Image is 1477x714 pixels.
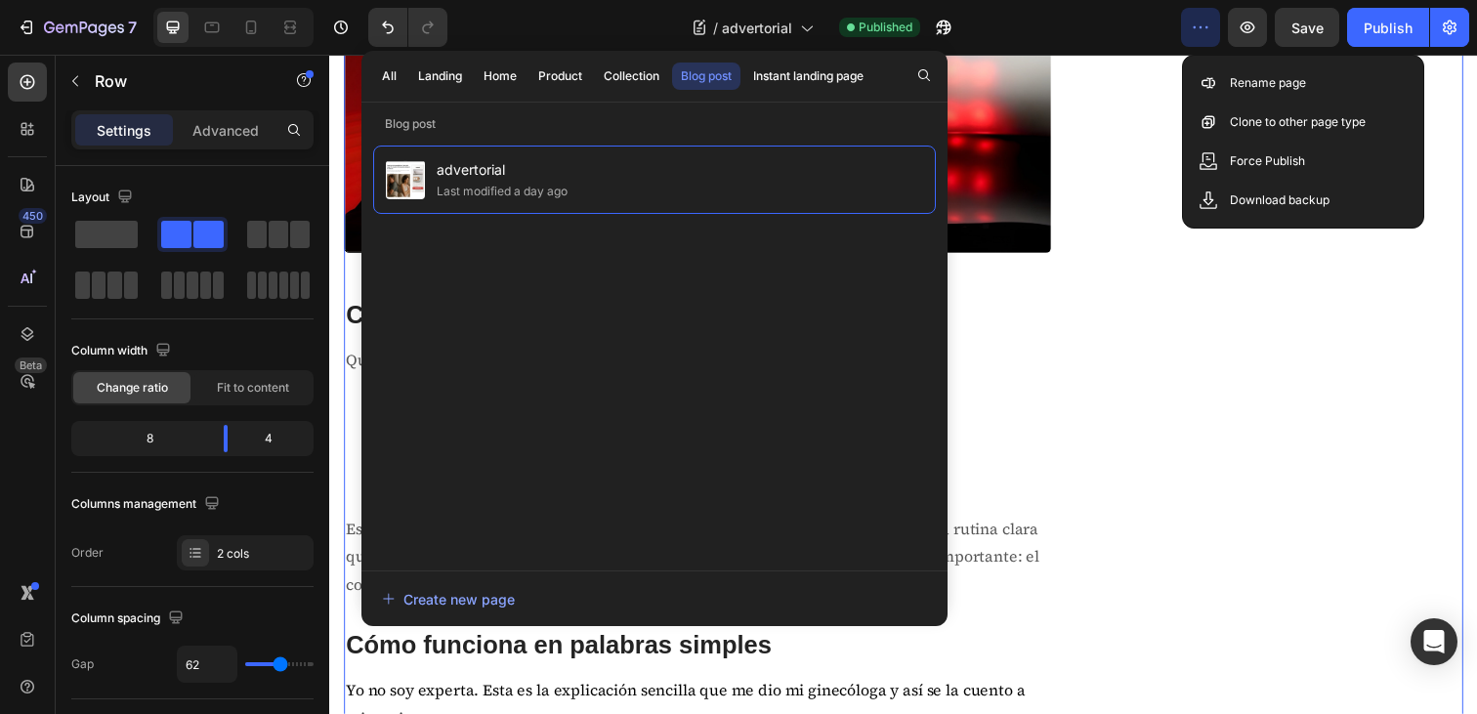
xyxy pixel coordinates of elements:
[859,19,912,36] span: Published
[71,338,175,364] div: Column width
[529,63,591,90] button: Product
[17,470,735,554] p: Eso fue todo. Sin recetas complicadas. Sin depender de soluciones temporales. Una rutina clara qu...
[95,69,261,93] p: Row
[178,647,236,682] input: Auto
[17,251,422,280] span: Cómo lo integro a mi rutina diaria
[19,208,47,224] div: 450
[71,185,137,211] div: Layout
[538,67,582,85] div: Product
[368,8,447,47] div: Undo/Redo
[722,18,792,38] span: advertorial
[1347,8,1429,47] button: Publish
[320,429,386,450] strong: progreso
[17,298,735,326] p: Quise que fuera simple y privado. Sin complicaciones.
[595,63,668,90] button: Collection
[97,120,151,141] p: Settings
[56,398,735,426] li: Sigo el y no me salto sesiones.
[17,588,451,617] span: Cómo funciona en palabras simples
[437,158,568,182] span: advertorial
[1230,112,1366,132] p: Clone to other page type
[713,18,718,38] span: /
[382,67,397,85] div: All
[217,545,309,563] div: 2 cols
[8,8,146,47] button: 7
[15,357,47,373] div: Beta
[484,67,517,85] div: Home
[1411,618,1457,665] div: Open Intercom Messenger
[753,67,864,85] div: Instant landing page
[56,426,735,454] li: Anoto cómo me siento para ver el con el paso de las semanas.
[373,63,405,90] button: All
[672,63,740,90] button: Blog post
[75,425,208,452] div: 8
[217,379,289,397] span: Fit to content
[192,120,259,141] p: Advanced
[17,638,710,688] span: Yo no soy experta. Esta es la explicación sencilla que me dio mi ginecóloga y así se la cuento a ...
[1230,151,1305,171] p: Force Publish
[381,579,928,618] button: Create new page
[128,16,137,39] p: 7
[1291,20,1324,36] span: Save
[1230,73,1306,93] p: Rename page
[475,63,526,90] button: Home
[1230,190,1329,210] p: Download backup
[437,182,568,201] div: Last modified a day ago
[71,655,94,673] div: Gap
[71,606,188,632] div: Column spacing
[56,342,735,370] li: Elijo mis de uso semanal para no olvidarme.
[71,491,224,518] div: Columns management
[56,370,735,399] li: Me aseguro de estar y con tiempo.
[409,63,471,90] button: Landing
[1275,8,1339,47] button: Save
[604,67,659,85] div: Collection
[243,425,310,452] div: 4
[222,373,283,395] strong: relajada
[681,67,732,85] div: Blog post
[418,67,462,85] div: Landing
[71,544,104,562] div: Order
[361,114,948,134] p: Blog post
[121,400,242,422] strong: tiempo indicado
[136,345,200,366] strong: días fijos
[382,589,515,609] div: Create new page
[744,63,872,90] button: Instant landing page
[97,379,168,397] span: Change ratio
[1364,18,1413,38] div: Publish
